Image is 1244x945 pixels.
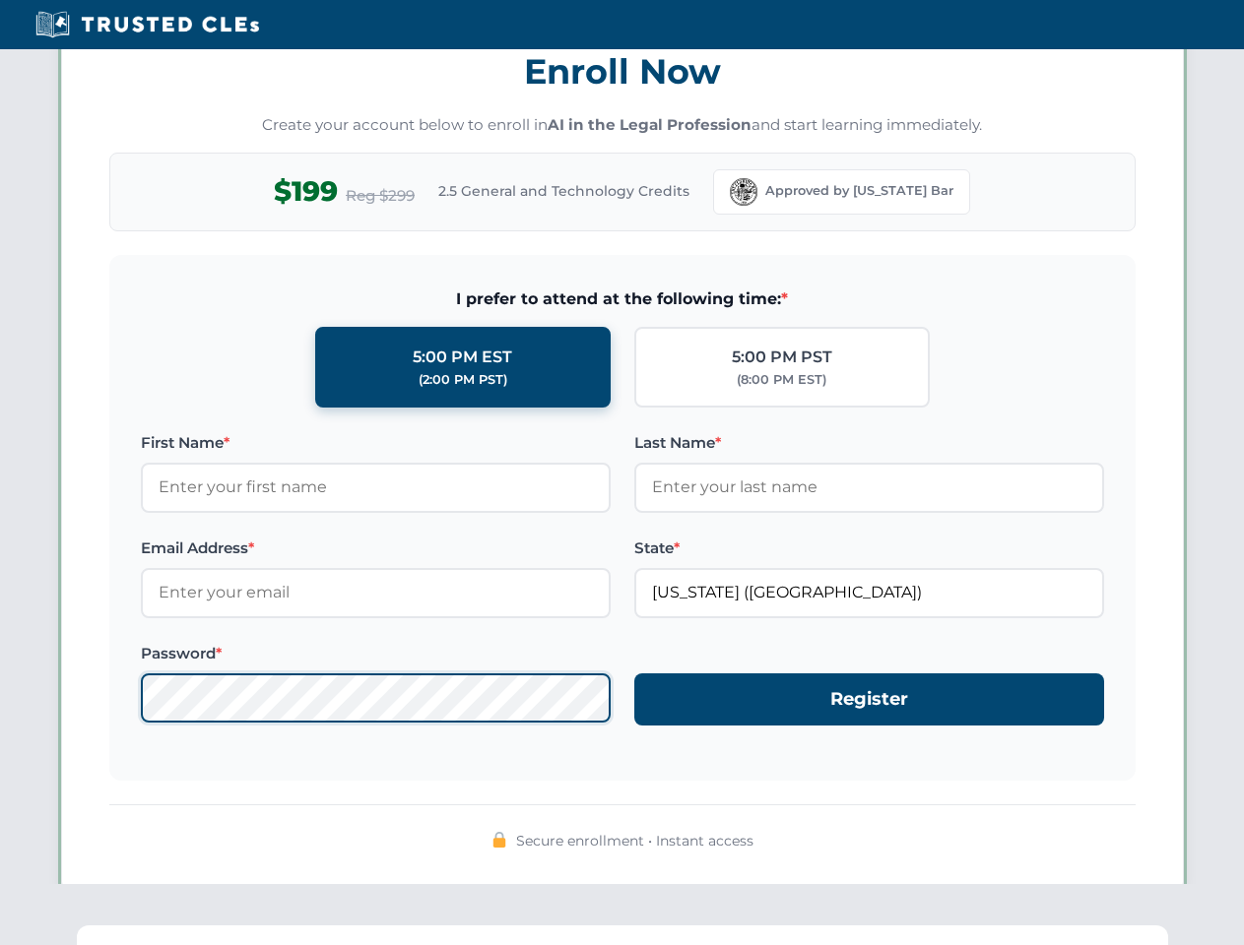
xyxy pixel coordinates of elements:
[438,180,689,202] span: 2.5 General and Technology Credits
[141,536,611,560] label: Email Address
[732,345,832,370] div: 5:00 PM PST
[634,568,1104,617] input: Florida (FL)
[141,642,611,665] label: Password
[491,832,507,848] img: 🔒
[30,10,265,39] img: Trusted CLEs
[548,115,752,134] strong: AI in the Legal Profession
[109,114,1136,137] p: Create your account below to enroll in and start learning immediately.
[141,568,611,617] input: Enter your email
[634,431,1104,455] label: Last Name
[634,536,1104,560] label: State
[413,345,512,370] div: 5:00 PM EST
[634,673,1104,725] button: Register
[141,431,611,455] label: First Name
[141,286,1104,312] span: I prefer to attend at the following time:
[274,169,338,214] span: $199
[346,184,415,208] span: Reg $299
[109,40,1136,102] h3: Enroll Now
[516,830,753,851] span: Secure enrollment • Instant access
[737,370,826,390] div: (8:00 PM EST)
[419,370,507,390] div: (2:00 PM PST)
[634,463,1104,512] input: Enter your last name
[141,463,611,512] input: Enter your first name
[765,181,953,201] span: Approved by [US_STATE] Bar
[730,178,757,206] img: Florida Bar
